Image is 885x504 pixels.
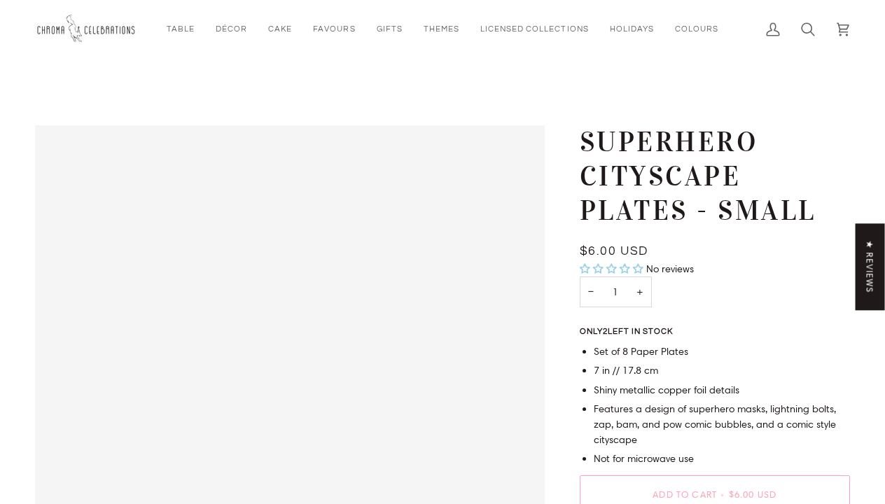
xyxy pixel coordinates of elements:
li: Set of 8 Paper Plates [594,344,851,360]
button: Decrease quantity [580,276,602,308]
span: $6.00 USD [729,489,777,500]
span: Only left in stock [580,328,680,336]
span: No reviews [646,262,694,275]
input: Quantity [580,276,652,308]
span: Colours [675,23,718,35]
li: 7 in // 17.8 cm [594,363,851,379]
span: Table [167,23,195,35]
li: Features a design of superhero masks, lightning bolts, zap, bam, and pow comic bubbles, and a com... [594,402,851,447]
span: 2 [603,328,608,335]
span: Themes [424,23,459,35]
span: Gifts [377,23,403,35]
li: Shiny metallic copper foil details [594,383,851,398]
span: • [717,489,729,500]
button: Increase quantity [628,276,652,308]
span: Cake [268,23,292,35]
span: Holidays [610,23,654,35]
span: $6.00 USD [580,245,648,258]
span: Favours [313,23,355,35]
span: Décor [216,23,247,35]
img: Chroma Celebrations [35,10,140,48]
span: Add to Cart [653,489,717,500]
h1: Superhero Cityscape Plates - Small [580,125,840,227]
div: Click to open Judge.me floating reviews tab [856,223,885,310]
span: Licensed Collections [480,23,589,35]
li: Not for microwave use [594,451,851,467]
